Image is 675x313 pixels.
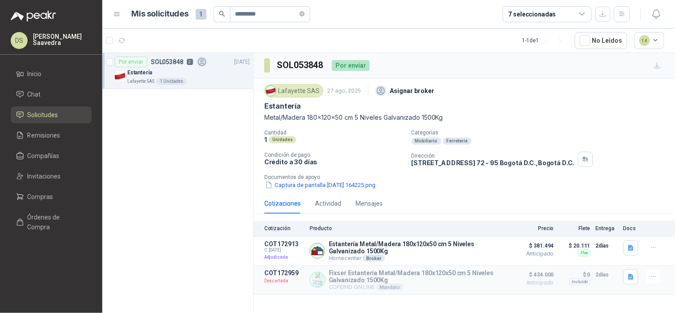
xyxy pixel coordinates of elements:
[11,65,92,82] a: Inicio
[299,11,305,16] span: close-circle
[329,269,504,284] p: Fixser Estantería Metal/Madera 180x120x50 cm 5 Niveles Galvanizado 1500Kg
[264,113,664,122] p: Metal/Madera 180x120x50 cm 5 Niveles Galvanizado 1500Kg
[596,240,618,251] p: 2 días
[264,225,304,232] p: Cotización
[412,153,574,159] p: Dirección
[299,10,305,18] span: close-circle
[269,136,296,143] div: Unidades
[559,269,590,280] p: $ 0
[310,225,504,232] p: Producto
[102,53,253,89] a: Por enviarSOL0538482[DATE] Company LogoEstanteríaLafayette SAS1 Unidades
[522,33,568,48] div: 1 - 1 de 1
[332,60,370,71] div: Por enviar
[264,130,404,136] p: Cantidad
[509,9,556,19] div: 7 seleccionadas
[264,276,304,285] p: Descartada
[509,251,554,256] span: Anticipado
[596,269,618,280] p: 2 días
[28,151,60,161] span: Compañías
[28,110,58,120] span: Solicitudes
[509,240,554,251] span: $ 381.494
[11,106,92,123] a: Solicitudes
[327,87,361,95] p: 27 ago, 2025
[412,130,671,136] p: Categorías
[623,225,641,232] p: Docs
[596,225,618,232] p: Entrega
[187,59,193,65] p: 2
[412,159,574,167] p: [STREET_ADDRESS] 72 - 95 Bogotá D.C. , Bogotá D.C.
[329,240,504,255] p: Estantería Metal/Madera 180x120x50 cm 5 Niveles Galvanizado 1500Kg
[264,158,404,166] p: Crédito a 30 días
[635,32,665,49] button: 14
[11,168,92,185] a: Invitaciones
[28,130,61,140] span: Remisiones
[363,255,385,262] div: Broker
[127,69,152,77] p: Estantería
[559,225,590,232] p: Flete
[578,249,590,256] div: Flex
[264,84,323,98] div: Lafayette SAS
[310,244,325,258] img: Company Logo
[412,138,441,145] div: Mobiliario
[559,240,590,251] p: $ 20.111
[33,33,92,46] p: [PERSON_NAME] Saavedra
[356,199,383,208] div: Mensajes
[115,71,125,81] img: Company Logo
[219,11,225,17] span: search
[127,78,154,85] p: Lafayette SAS
[132,8,189,20] h1: Mis solicitudes
[234,58,250,66] p: [DATE]
[11,86,92,103] a: Chat
[264,180,376,190] button: Captura de pantalla [DATE] 164225.png
[570,278,590,285] div: Incluido
[264,240,304,248] p: COT172913
[264,152,404,158] p: Condición de pago
[277,58,325,72] h3: SOL053848
[329,284,504,291] p: COFEIND ON LINE
[509,269,554,280] span: $ 434.000
[266,86,276,96] img: Company Logo
[11,188,92,205] a: Compras
[151,59,183,65] p: SOL053848
[264,199,301,208] div: Cotizaciones
[264,269,304,276] p: COT172959
[28,192,53,202] span: Compras
[11,11,56,21] img: Logo peakr
[509,225,554,232] p: Precio
[329,255,504,262] p: Homecenter
[509,280,554,285] span: Anticipado
[11,209,92,236] a: Órdenes de Compra
[115,57,147,67] div: Por enviar
[575,32,627,49] button: No Leídos
[264,136,267,143] p: 1
[28,69,42,79] span: Inicio
[264,102,301,111] p: Estantería
[443,138,472,145] div: Ferretería
[376,284,404,291] div: Mandato
[264,174,671,180] p: Documentos de apoyo
[264,253,304,262] p: Adjudicada
[196,9,206,20] span: 1
[264,248,304,253] span: C: [DATE]
[310,272,325,287] img: Company Logo
[28,89,41,99] span: Chat
[156,78,187,85] div: 1 Unidades
[28,212,83,232] span: Órdenes de Compra
[11,127,92,144] a: Remisiones
[315,199,341,208] div: Actividad
[28,171,61,181] span: Invitaciones
[11,32,28,49] div: DS
[11,147,92,164] a: Compañías
[390,86,434,96] p: Asignar broker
